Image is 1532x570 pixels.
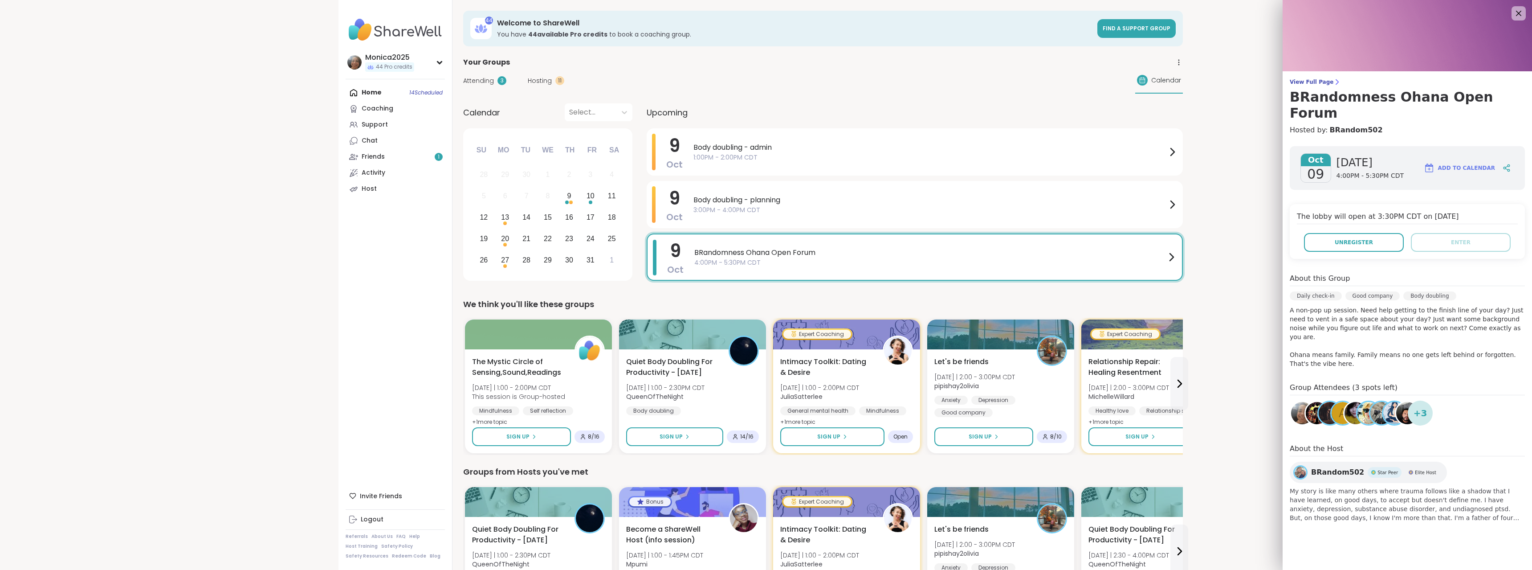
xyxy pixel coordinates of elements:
div: Sa [604,140,624,160]
h4: About the Host [1290,443,1525,456]
span: Quiet Body Doubling For Productivity - [DATE] [1088,524,1181,545]
span: Oct [666,158,683,171]
div: 17 [587,211,595,223]
span: [DATE] | 2:00 - 3:00PM CDT [934,373,1015,381]
span: My story is like many others where trauma follows like a shadow that I have learned, on good days... [1290,487,1525,522]
button: Sign Up [934,427,1033,446]
span: 14 / 16 [740,433,754,440]
div: 7 [525,190,529,202]
span: Body doubling - admin [693,142,1167,153]
span: Oct [666,211,683,223]
a: Rob78_NJ [1395,401,1420,426]
span: Relationship Repair: Healing Resentment [1088,357,1181,378]
span: Sign Up [506,433,530,441]
a: Activity [346,165,445,181]
div: Daily check-in [1290,291,1342,300]
a: BRandom502BRandom502Star PeerStar PeerElite HostElite Host [1290,462,1447,483]
div: Not available Friday, October 3rd, 2025 [581,165,600,185]
img: Monica2025 [1291,402,1313,424]
div: Depression [971,396,1015,405]
a: Safety Policy [381,543,413,549]
div: Choose Wednesday, October 29th, 2025 [538,250,558,270]
div: 28 [480,168,488,180]
div: Tu [516,140,535,160]
span: Sign Up [817,433,840,441]
span: Calendar [1151,76,1181,85]
span: View Full Page [1290,78,1525,86]
div: Choose Sunday, October 12th, 2025 [474,208,493,227]
span: Intimacy Toolkit: Dating & Desire [780,357,873,378]
a: BRandom502 [1329,125,1382,135]
div: Choose Thursday, October 30th, 2025 [560,250,579,270]
div: 6 [503,190,507,202]
b: pipishay2olivia [934,549,979,558]
a: Support [346,117,445,133]
div: Choose Monday, October 20th, 2025 [496,229,515,248]
img: ShareWell [576,337,603,365]
a: FAQ [396,533,406,540]
div: 16 [565,211,573,223]
span: A [1339,405,1347,422]
img: Elite Host [1409,470,1413,475]
button: Sign Up [472,427,571,446]
span: Sign Up [969,433,992,441]
h4: The lobby will open at 3:30PM CDT on [DATE] [1297,211,1518,224]
div: Choose Saturday, October 25th, 2025 [602,229,621,248]
span: 1 [438,153,440,161]
img: mrsperozek43 [1306,402,1328,424]
img: Amie89 [1370,402,1393,424]
div: 27 [501,254,509,266]
div: Not available Monday, September 29th, 2025 [496,165,515,185]
span: BRandom502 [1311,467,1364,478]
div: Choose Wednesday, October 15th, 2025 [538,208,558,227]
div: Chat [362,136,378,145]
a: Friends1 [346,149,445,165]
span: 8 / 16 [588,433,599,440]
div: Not available Sunday, October 5th, 2025 [474,187,493,206]
div: Not available Wednesday, October 1st, 2025 [538,165,558,185]
span: [DATE] [1336,156,1404,170]
b: QueenOfTheNight [472,560,530,569]
div: 18 [608,211,616,223]
div: 23 [565,233,573,245]
img: Star Peer [1371,470,1376,475]
div: Good company [1345,291,1400,300]
div: Choose Monday, October 27th, 2025 [496,250,515,270]
div: We think you'll like these groups [463,298,1183,311]
a: Host Training [346,543,378,549]
div: Healthy love [1088,406,1136,415]
div: Groups from Hosts you've met [463,466,1183,478]
img: Rob78_NJ [1396,402,1418,424]
img: lyssa [1319,402,1341,424]
span: BRandomness Ohana Open Forum [694,247,1166,258]
b: pipishay2olivia [934,381,979,390]
div: Choose Friday, October 31st, 2025 [581,250,600,270]
span: [DATE] | 2:00 - 3:00PM CDT [1088,383,1169,392]
span: Quiet Body Doubling For Productivity - [DATE] [472,524,565,545]
div: 15 [544,211,552,223]
span: 9 [669,133,680,158]
div: 4 [610,168,614,180]
b: MichelleWillard [1088,392,1134,401]
span: [DATE] | 2:30 - 4:00PM CDT [1088,551,1169,560]
div: Not available Sunday, September 28th, 2025 [474,165,493,185]
a: About Us [371,533,393,540]
div: 11 [608,190,616,202]
div: Mo [493,140,513,160]
span: [DATE] | 2:00 - 3:00PM CDT [934,540,1015,549]
div: Choose Friday, October 10th, 2025 [581,187,600,206]
div: 20 [501,233,509,245]
span: This session is Group-hosted [472,392,565,401]
span: Sign Up [1125,433,1149,441]
b: QueenOfTheNight [1088,560,1146,569]
div: Choose Thursday, October 23rd, 2025 [560,229,579,248]
div: 21 [522,233,530,245]
div: Coaching [362,104,393,113]
img: pipishay2olivia [1038,337,1066,365]
h3: Welcome to ShareWell [497,18,1092,28]
span: [DATE] | 1:00 - 2:00PM CDT [472,383,565,392]
div: Choose Saturday, October 11th, 2025 [602,187,621,206]
span: 09 [1307,166,1324,182]
span: Attending [463,76,494,86]
span: 44 Pro credits [376,63,412,71]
